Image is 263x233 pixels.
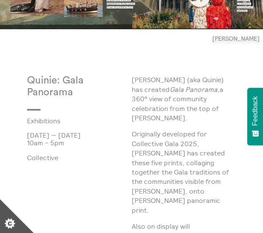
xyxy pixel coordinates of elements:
[170,85,220,94] em: Gala Panorama,
[27,75,132,98] p: Quinie: Gala Panorama
[247,88,263,145] button: Feedback - Show survey
[251,96,259,126] span: Feedback
[27,117,118,125] a: Exhibitions
[132,129,236,215] p: Originally developed for Collective Gala 2025, [PERSON_NAME] has created these five prints, colla...
[27,131,132,139] p: [DATE] — [DATE]
[27,154,132,161] p: Collective
[27,139,132,147] p: 10am – 5pm
[132,75,236,122] p: [PERSON_NAME] (aka Quinie) has created a 360° view of community celebration from the top of [PERS...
